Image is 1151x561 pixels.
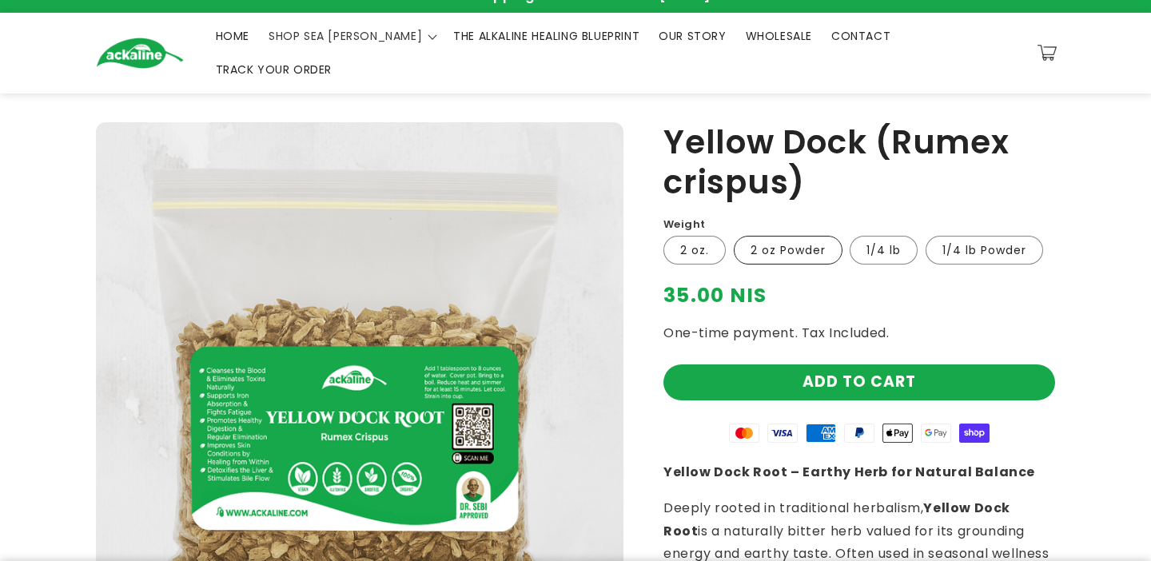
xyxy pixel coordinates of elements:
[206,19,259,53] a: HOME
[96,38,184,69] img: Ackaline
[663,280,767,311] span: 35.00 NIS
[926,236,1043,265] label: 1/4 lb Powder
[216,29,249,43] span: HOME
[206,53,342,86] a: TRACK YOUR ORDER
[444,19,649,53] a: THE ALKALINE HEALING BLUEPRINT
[663,122,1055,203] h1: Yellow Dock (Rumex crispus)
[831,29,890,43] span: CONTACT
[822,19,900,53] a: CONTACT
[659,29,726,43] span: OUR STORY
[269,29,422,43] span: SHOP SEA [PERSON_NAME]
[736,19,822,53] a: WHOLESALE
[663,236,726,265] label: 2 oz.
[649,19,735,53] a: OUR STORY
[850,236,918,265] label: 1/4 lb
[663,463,1035,481] strong: Yellow Dock Root – Earthy Herb for Natural Balance
[259,19,444,53] summary: SHOP SEA [PERSON_NAME]
[746,29,812,43] span: WHOLESALE
[663,322,1055,345] p: One-time payment. Tax Included.
[216,62,333,77] span: TRACK YOUR ORDER
[663,217,705,233] label: Weight
[663,364,1055,400] button: Add to cart
[453,29,639,43] span: THE ALKALINE HEALING BLUEPRINT
[734,236,842,265] label: 2 oz Powder
[663,499,1010,540] strong: Yellow Dock Root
